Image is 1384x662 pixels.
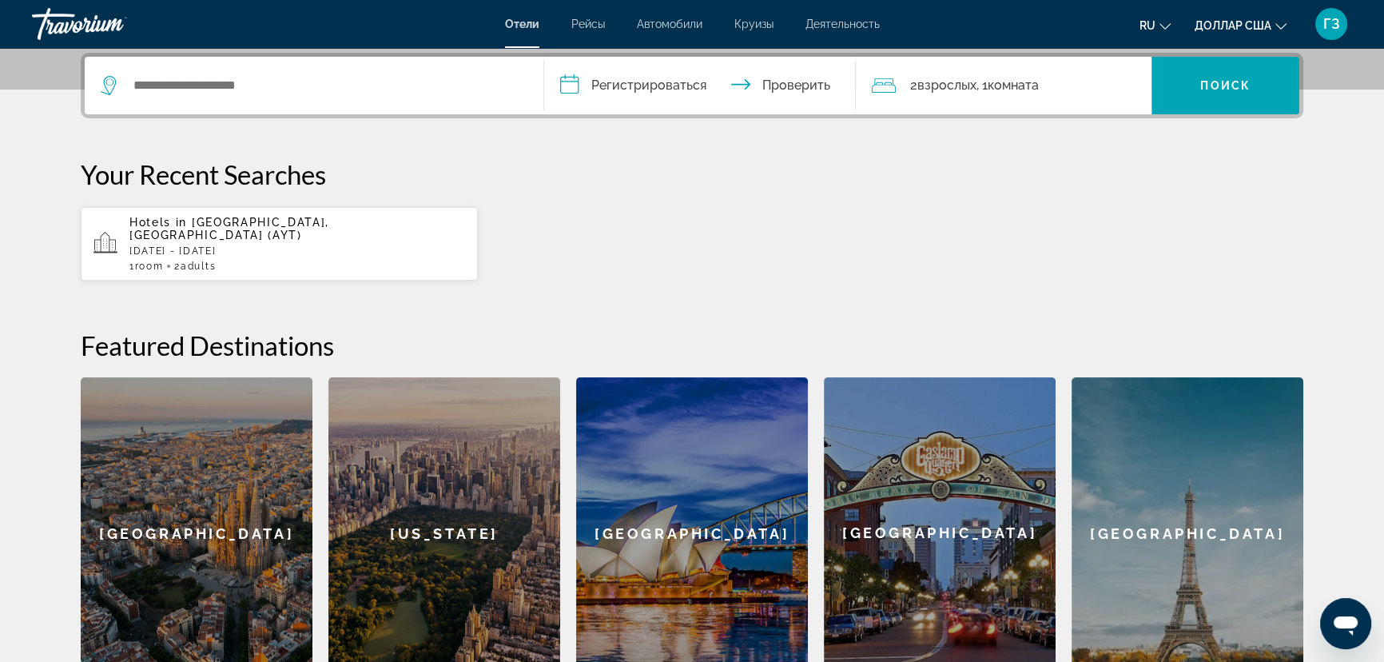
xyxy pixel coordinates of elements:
a: Травориум [32,3,192,45]
font: Поиск [1200,79,1251,92]
a: Отели [505,18,539,30]
button: Меню пользователя [1310,7,1352,41]
button: Hotels in [GEOGRAPHIC_DATA], [GEOGRAPHIC_DATA] (AYT)[DATE] - [DATE]1Room2Adults [81,206,478,281]
a: Рейсы [571,18,605,30]
span: Adults [181,261,216,272]
span: 2 [174,261,216,272]
font: взрослых [917,78,976,93]
font: 2 [910,78,917,93]
h2: Featured Destinations [81,329,1303,361]
font: , 1 [976,78,988,93]
a: Круизы [734,18,774,30]
font: доллар США [1195,19,1271,32]
span: [GEOGRAPHIC_DATA], [GEOGRAPHIC_DATA] (AYT) [129,216,329,241]
font: ru [1139,19,1155,32]
font: ГЗ [1323,15,1340,32]
button: Путешественники: 2 взрослых, 0 детей [856,57,1151,114]
div: Виджет поиска [85,57,1299,114]
a: Деятельность [805,18,880,30]
a: Автомобили [637,18,702,30]
button: Даты заезда и выезда [544,57,856,114]
p: [DATE] - [DATE] [129,245,465,257]
font: комната [988,78,1039,93]
p: Your Recent Searches [81,158,1303,190]
iframe: Кнопка запуска окна обмена сообщениями [1320,598,1371,649]
span: Room [135,261,164,272]
button: Изменить язык [1139,14,1171,37]
span: 1 [129,261,163,272]
span: Hotels in [129,216,187,229]
button: Изменить валюту [1195,14,1287,37]
button: Поиск [1151,57,1299,114]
